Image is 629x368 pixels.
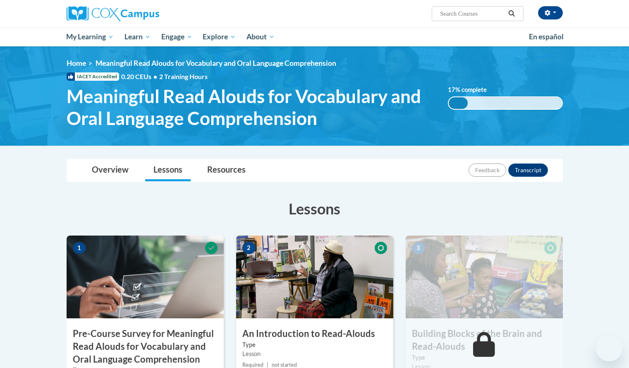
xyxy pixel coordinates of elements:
[73,242,86,254] span: 1
[469,164,506,177] button: Feedback
[159,72,208,80] span: 2 Training Hours
[439,9,505,19] input: Search Courses
[199,159,254,181] a: Resources
[161,32,192,42] span: Engage
[61,27,120,46] a: My Learning
[406,327,563,353] h3: Building Blocks of the Brain and Read-Alouds
[153,72,157,80] span: •
[538,6,563,19] button: Account Settings
[67,6,224,21] a: Cox Campus
[67,327,224,366] h3: Pre-Course Survey for Meaningful Read Alouds for Vocabulary and Oral Language Comprehension
[67,59,86,67] a: Home
[241,27,280,46] a: About
[412,242,425,254] span: 3
[449,97,468,109] div: 17%
[448,85,495,94] label: % complete
[197,27,241,46] a: Explore
[596,335,622,361] iframe: Button to launch messaging window
[272,362,297,368] span: not started
[242,349,387,358] div: Lesson
[448,86,455,93] span: 17
[66,32,114,42] span: My Learning
[124,32,151,42] span: Learn
[406,236,563,318] img: Course Image
[412,353,557,362] label: Type
[505,9,518,19] button: Search
[145,159,191,181] a: Lessons
[242,340,387,349] label: Type
[119,27,156,46] a: Learn
[96,59,336,67] span: Meaningful Read Alouds for Vocabulary and Oral Language Comprehension
[67,72,119,81] span: IACET Accredited
[156,27,198,46] a: Engage
[67,85,436,129] span: Meaningful Read Alouds for Vocabulary and Oral Language Comprehension
[242,362,263,368] span: Required
[67,198,563,219] h3: Lessons
[508,164,548,177] button: Transcript
[121,72,159,81] span: 0.20 CEUs
[236,236,393,318] img: Course Image
[203,32,236,42] span: Explore
[267,362,268,368] span: |
[236,327,393,340] h3: An Introduction to Read-Alouds
[242,242,256,254] span: 2
[84,159,137,181] a: Overview
[529,32,564,41] span: En español
[54,27,575,46] div: Main menu
[67,6,159,21] img: Cox Campus
[246,32,275,42] span: About
[524,28,569,46] a: En español
[67,236,224,318] img: Course Image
